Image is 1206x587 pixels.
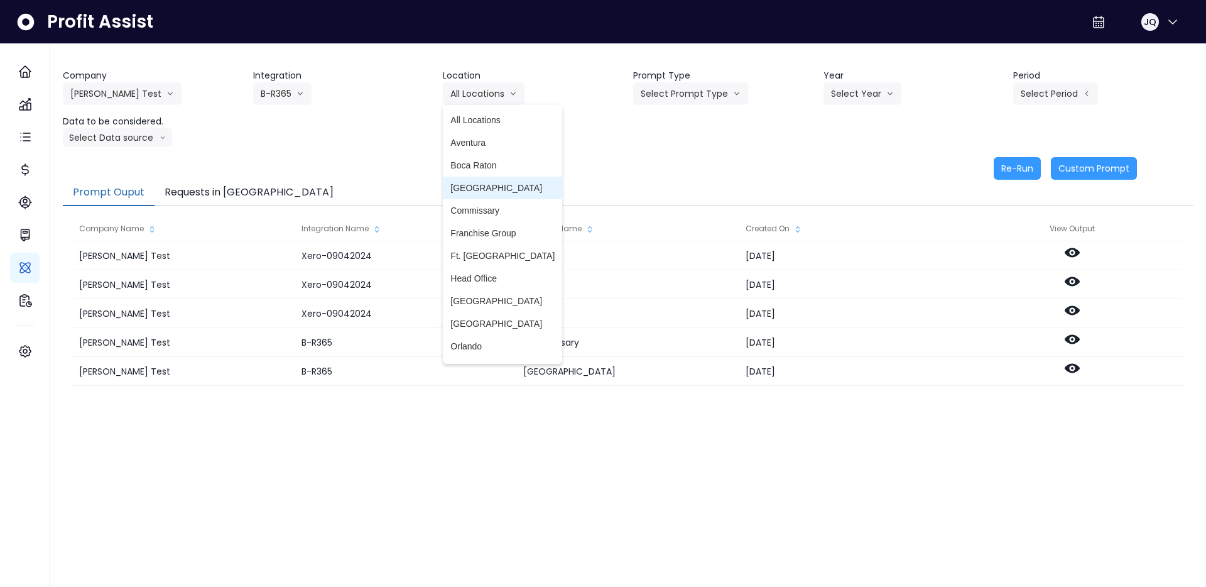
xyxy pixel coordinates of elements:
div: Created On [739,216,961,241]
div: Xero-09042024 [295,241,517,270]
svg: sort [793,224,803,234]
button: Requests in [GEOGRAPHIC_DATA] [155,180,344,206]
svg: arrow down line [886,87,894,100]
button: All Locationsarrow down line [443,82,524,105]
svg: arrow down line [166,87,174,100]
span: Head Office [450,272,555,285]
header: Year [823,69,1004,82]
div: [PERSON_NAME] Test [73,357,295,386]
svg: sort [585,224,595,234]
header: Company [63,69,243,82]
span: Ft. [GEOGRAPHIC_DATA] [450,250,555,262]
span: [GEOGRAPHIC_DATA] [450,182,555,194]
div: [PERSON_NAME] Test [73,299,295,328]
div: B-R365 [295,328,517,357]
svg: arrow down line [733,87,741,100]
div: Location Name [517,216,739,241]
span: Boca Raton [450,159,555,172]
button: Select Prompt Typearrow down line [633,82,748,105]
header: Data to be considered. [63,115,243,128]
span: Franchise Group [450,227,555,239]
button: [PERSON_NAME] Testarrow down line [63,82,182,105]
div: View Output [961,216,1183,241]
header: Prompt Type [633,69,813,82]
div: [PERSON_NAME] Test [73,328,295,357]
span: [GEOGRAPHIC_DATA] [450,317,555,330]
button: Prompt Ouput [63,180,155,206]
header: Integration [253,69,433,82]
div: [DATE] [739,299,961,328]
svg: arrow down line [160,131,166,144]
ul: All Locationsarrow down line [443,105,562,364]
svg: sort [147,224,157,234]
button: Select Periodarrow left line [1013,82,1098,105]
button: Select Data sourcearrow down line [63,128,172,147]
div: [DATE] [739,357,961,386]
div: Commissary [517,328,739,357]
div: [PERSON_NAME] Test [73,241,295,270]
div: B-R365 [295,357,517,386]
button: Custom Prompt [1051,157,1137,180]
div: [DATE] [739,241,961,270]
div: Xero-09042024 [295,270,517,299]
svg: arrow down line [296,87,304,100]
div: [GEOGRAPHIC_DATA] [517,357,739,386]
svg: arrow left line [1083,87,1090,100]
div: [DATE] [739,270,961,299]
header: Period [1013,69,1193,82]
svg: sort [372,224,382,234]
span: Orlando [450,340,555,353]
span: Profit Assist [47,11,153,33]
span: JQ [1144,16,1156,28]
svg: arrow down line [509,87,517,100]
div: Integration Name [295,216,517,241]
span: Commissary [450,204,555,217]
header: Location [443,69,623,82]
div: [DATE] [739,328,961,357]
button: Re-Run [994,157,1041,180]
div: Xero-09042024 [295,299,517,328]
button: B-R365arrow down line [253,82,312,105]
span: All Locations [450,114,555,126]
button: Select Yeararrow down line [823,82,901,105]
div: Company Name [73,216,295,241]
span: Aventura [450,136,555,149]
span: [GEOGRAPHIC_DATA] [450,295,555,307]
div: [PERSON_NAME] Test [73,270,295,299]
